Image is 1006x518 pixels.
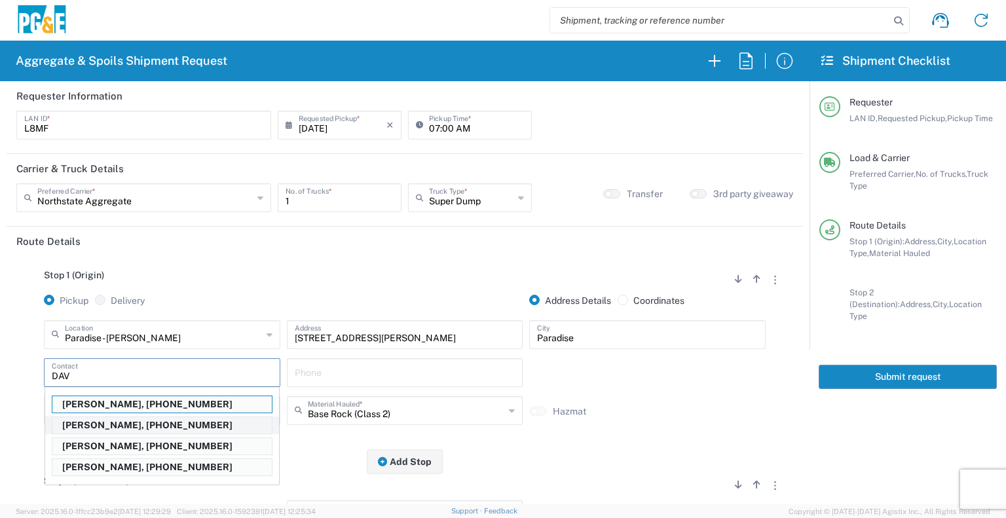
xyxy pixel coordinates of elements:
[52,459,272,475] p: Davier Avery, 209-222-0636
[916,169,967,179] span: No. of Trucks,
[878,113,947,123] span: Requested Pickup,
[44,475,129,486] span: Stop 2 (Destination)
[177,508,316,515] span: Client: 2025.16.0-1592391
[52,396,272,413] p: Dave Matlock, 707-349-8263
[789,506,990,517] span: Copyright © [DATE]-[DATE] Agistix Inc., All Rights Reserved
[16,53,227,69] h2: Aggregate & Spoils Shipment Request
[618,295,684,306] label: Coordinates
[16,5,68,36] img: pge
[849,220,906,231] span: Route Details
[553,405,586,417] label: Hazmat
[451,507,484,515] a: Support
[713,188,793,200] label: 3rd party giveaway
[849,113,878,123] span: LAN ID,
[937,236,954,246] span: City,
[849,169,916,179] span: Preferred Carrier,
[550,8,889,33] input: Shipment, tracking or reference number
[16,162,124,176] h2: Carrier & Truck Details
[367,449,443,473] button: Add Stop
[118,508,171,515] span: [DATE] 12:29:29
[821,53,950,69] h2: Shipment Checklist
[849,287,900,309] span: Stop 2 (Destination):
[869,248,930,258] span: Material Hauled
[263,508,316,515] span: [DATE] 12:25:34
[900,299,933,309] span: Address,
[904,236,937,246] span: Address,
[52,438,272,454] p: David Preciado, 530-383-0336
[44,270,104,280] span: Stop 1 (Origin)
[947,113,993,123] span: Pickup Time
[933,299,949,309] span: City,
[484,507,517,515] a: Feedback
[16,90,122,103] h2: Requester Information
[819,365,997,389] button: Submit request
[849,236,904,246] span: Stop 1 (Origin):
[16,508,171,515] span: Server: 2025.16.0-1ffcc23b9e2
[52,417,272,434] p: David McGregor, 530-526-8407
[849,153,910,163] span: Load & Carrier
[16,235,81,248] h2: Route Details
[529,295,611,306] label: Address Details
[627,188,663,200] label: Transfer
[849,97,893,107] span: Requester
[386,115,394,136] i: ×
